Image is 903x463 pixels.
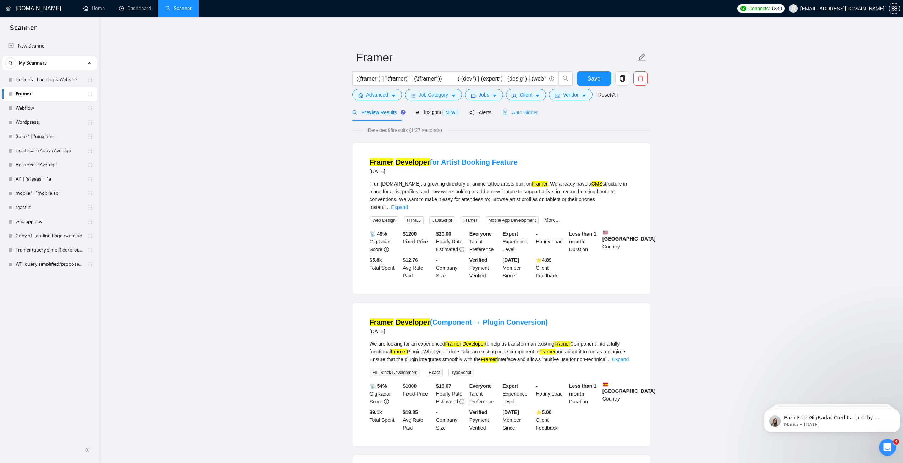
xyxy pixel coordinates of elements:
[415,109,458,115] span: Insights
[501,382,535,406] div: Experience Level
[370,409,382,415] b: $ 9.1k
[87,105,93,111] span: holder
[471,93,476,98] span: folder
[358,93,363,98] span: setting
[748,5,770,12] span: Connects:
[469,110,491,115] span: Alerts
[352,89,402,100] button: settingAdvancedcaret-down
[370,369,420,376] span: Full Stack Development
[535,93,540,98] span: caret-down
[411,93,416,98] span: bars
[503,110,508,115] span: robot
[442,109,458,116] span: NEW
[601,382,634,406] div: Country
[603,230,608,235] img: 🇺🇸
[370,318,394,326] mark: Framer
[356,49,636,66] input: Scanner name...
[469,409,488,415] b: Verified
[16,129,83,144] a: ((uiux* | "uiux desi
[119,5,151,11] a: dashboardDashboard
[16,115,83,129] a: Wordpress
[616,75,629,82] span: copy
[520,91,533,99] span: Client
[165,5,192,11] a: searchScanner
[83,5,105,11] a: homeHome
[16,243,83,257] a: Framer (query simplified/proposed)
[16,172,83,186] a: AI* | "ai saas" | "a
[492,93,497,98] span: caret-down
[403,257,418,263] b: $12.76
[401,408,435,432] div: Avg Rate Paid
[501,408,535,432] div: Member Since
[386,204,390,210] span: ...
[435,382,468,406] div: Hourly Rate
[391,349,407,354] mark: Framer
[536,231,538,237] b: -
[563,91,578,99] span: Vendor
[606,357,611,362] span: ...
[16,87,83,101] a: Framer
[602,382,656,394] b: [GEOGRAPHIC_DATA]
[368,382,402,406] div: GigRadar Score
[889,6,900,11] a: setting
[534,256,568,280] div: Client Feedback
[554,341,570,347] mark: Framer
[396,318,430,326] mark: Developer
[404,216,424,224] span: HTML5
[6,3,11,15] img: logo
[436,383,451,389] b: $ 16.67
[401,382,435,406] div: Fixed-Price
[503,110,538,115] span: Auto Bidder
[503,231,518,237] b: Expert
[479,91,489,99] span: Jobs
[549,89,592,100] button: idcardVendorcaret-down
[448,369,474,376] span: TypeScript
[532,181,547,187] mark: Framer
[16,101,83,115] a: Webflow
[602,230,656,242] b: [GEOGRAPHIC_DATA]
[501,256,535,280] div: Member Since
[435,408,468,432] div: Company Size
[16,73,83,87] a: Designs - Landing & Website
[366,91,388,99] span: Advanced
[486,216,539,224] span: Mobile App Development
[461,216,480,224] span: Framer
[465,89,503,100] button: folderJobscaret-down
[370,180,633,211] div: I run [DOMAIN_NAME], a growing directory of anime tattoo artists built on . We already have a str...
[481,357,497,362] mark: Framer
[637,53,646,62] span: edit
[468,382,501,406] div: Talent Preference
[468,408,501,432] div: Payment Verified
[534,230,568,253] div: Hourly Load
[5,57,16,69] button: search
[539,349,555,354] mark: Framer
[401,256,435,280] div: Avg Rate Paid
[19,56,47,70] span: My Scanners
[503,409,519,415] b: [DATE]
[536,383,538,389] b: -
[469,257,488,263] b: Verified
[591,181,602,187] mark: CMS
[16,229,83,243] a: Copy of Landing Page /website
[370,167,518,176] div: [DATE]
[558,71,573,86] button: search
[468,230,501,253] div: Talent Preference
[391,93,396,98] span: caret-down
[569,383,596,397] b: Less than 1 month
[87,247,93,253] span: holder
[549,76,554,81] span: info-circle
[435,230,468,253] div: Hourly Rate
[87,261,93,267] span: holder
[87,233,93,239] span: holder
[4,23,42,38] span: Scanner
[87,77,93,83] span: holder
[459,247,464,252] span: exclamation-circle
[582,93,587,98] span: caret-down
[415,110,420,115] span: area-chart
[761,394,903,444] iframe: Intercom notifications message
[2,39,97,53] li: New Scanner
[370,231,387,237] b: 📡 49%
[588,74,600,83] span: Save
[534,382,568,406] div: Hourly Load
